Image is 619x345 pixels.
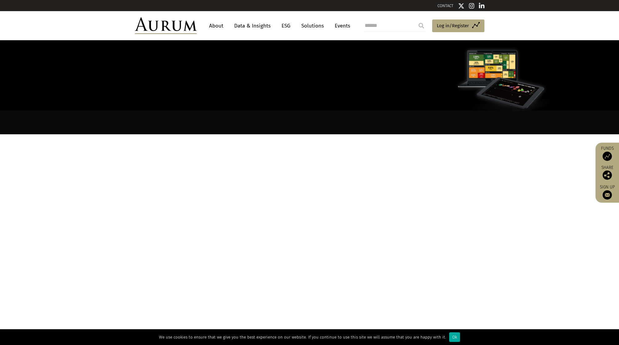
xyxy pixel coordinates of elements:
[135,17,197,34] img: Aurum
[206,20,226,32] a: About
[415,19,428,32] input: Submit
[603,190,612,200] img: Sign up to our newsletter
[479,3,484,9] img: Linkedin icon
[332,20,350,32] a: Events
[432,19,484,32] a: Log in/Register
[603,152,612,161] img: Access Funds
[449,332,460,342] div: Ok
[437,3,454,8] a: CONTACT
[231,20,274,32] a: Data & Insights
[298,20,327,32] a: Solutions
[278,20,294,32] a: ESG
[599,184,616,200] a: Sign up
[599,166,616,180] div: Share
[469,3,475,9] img: Instagram icon
[599,146,616,161] a: Funds
[458,3,464,9] img: Twitter icon
[437,22,469,29] span: Log in/Register
[603,170,612,180] img: Share this post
